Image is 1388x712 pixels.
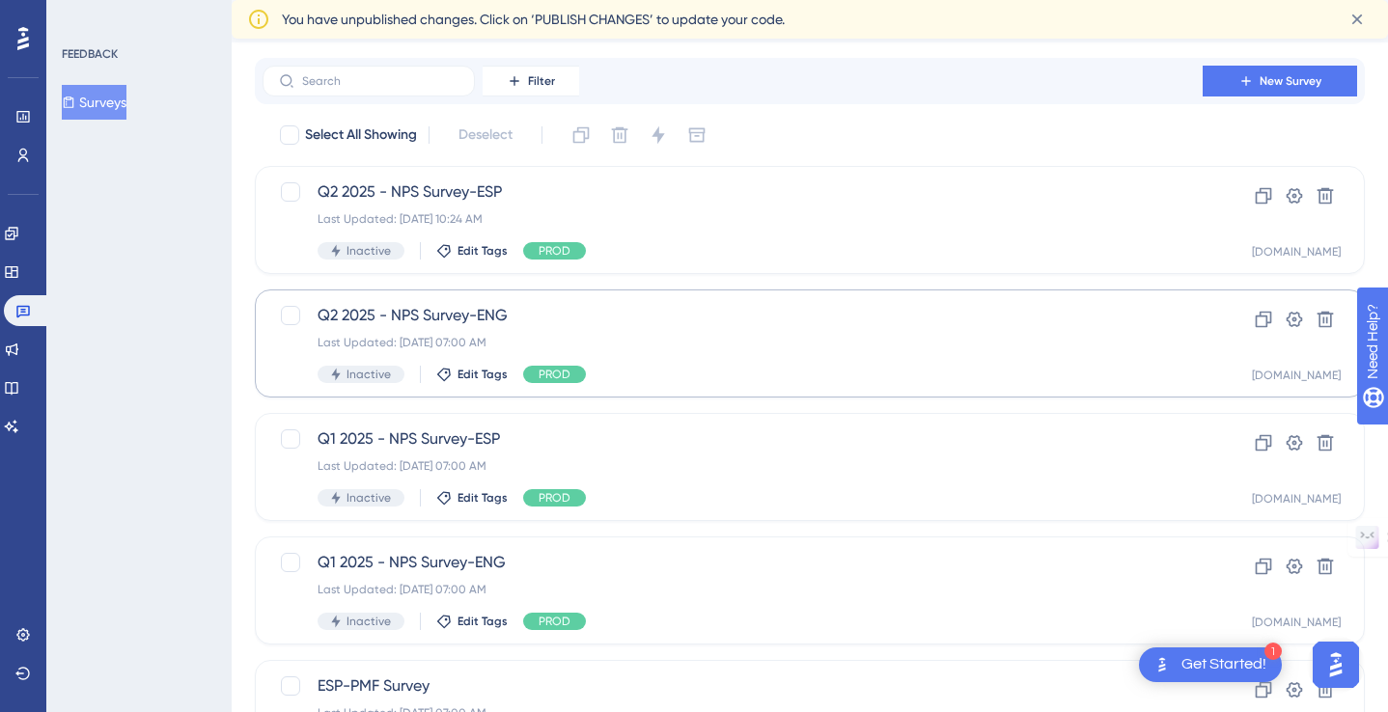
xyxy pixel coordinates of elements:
span: Q1 2025 - NPS Survey-ENG [318,551,1148,574]
div: Get Started! [1181,654,1266,675]
span: New Survey [1260,73,1321,89]
span: Select All Showing [305,123,417,147]
span: Inactive [347,614,391,629]
button: Edit Tags [436,243,508,259]
div: FEEDBACK [62,46,118,62]
img: launcher-image-alternative-text [1151,653,1174,676]
iframe: UserGuiding AI Assistant Launcher [1307,636,1365,694]
span: Edit Tags [458,243,508,259]
span: Edit Tags [458,614,508,629]
button: New Survey [1203,66,1357,96]
span: You have unpublished changes. Click on ‘PUBLISH CHANGES’ to update your code. [282,8,785,31]
button: Edit Tags [436,614,508,629]
span: Inactive [347,243,391,259]
input: Search [302,74,458,88]
span: Inactive [347,367,391,382]
span: Need Help? [45,5,121,28]
div: [DOMAIN_NAME] [1252,368,1341,383]
span: PROD [539,490,570,506]
span: PROD [539,243,570,259]
button: Edit Tags [436,490,508,506]
button: Filter [483,66,579,96]
button: Deselect [441,118,530,152]
div: [DOMAIN_NAME] [1252,615,1341,630]
span: Q1 2025 - NPS Survey-ESP [318,427,1148,451]
span: PROD [539,367,570,382]
div: 1 [1264,643,1282,660]
div: Last Updated: [DATE] 10:24 AM [318,211,1148,227]
span: Edit Tags [458,490,508,506]
button: Edit Tags [436,367,508,382]
span: PROD [539,614,570,629]
div: [DOMAIN_NAME] [1252,491,1341,507]
div: Open Get Started! checklist, remaining modules: 1 [1139,647,1282,682]
span: Filter [528,73,555,89]
span: Deselect [458,123,513,147]
div: Last Updated: [DATE] 07:00 AM [318,458,1148,474]
span: Inactive [347,490,391,506]
span: ESP-PMF Survey [318,674,1148,698]
div: Last Updated: [DATE] 07:00 AM [318,335,1148,350]
button: Surveys [62,85,126,120]
span: Q2 2025 - NPS Survey-ESP [318,180,1148,204]
div: [DOMAIN_NAME] [1252,244,1341,260]
div: Last Updated: [DATE] 07:00 AM [318,582,1148,597]
span: Q2 2025 - NPS Survey-ENG [318,304,1148,327]
span: Edit Tags [458,367,508,382]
